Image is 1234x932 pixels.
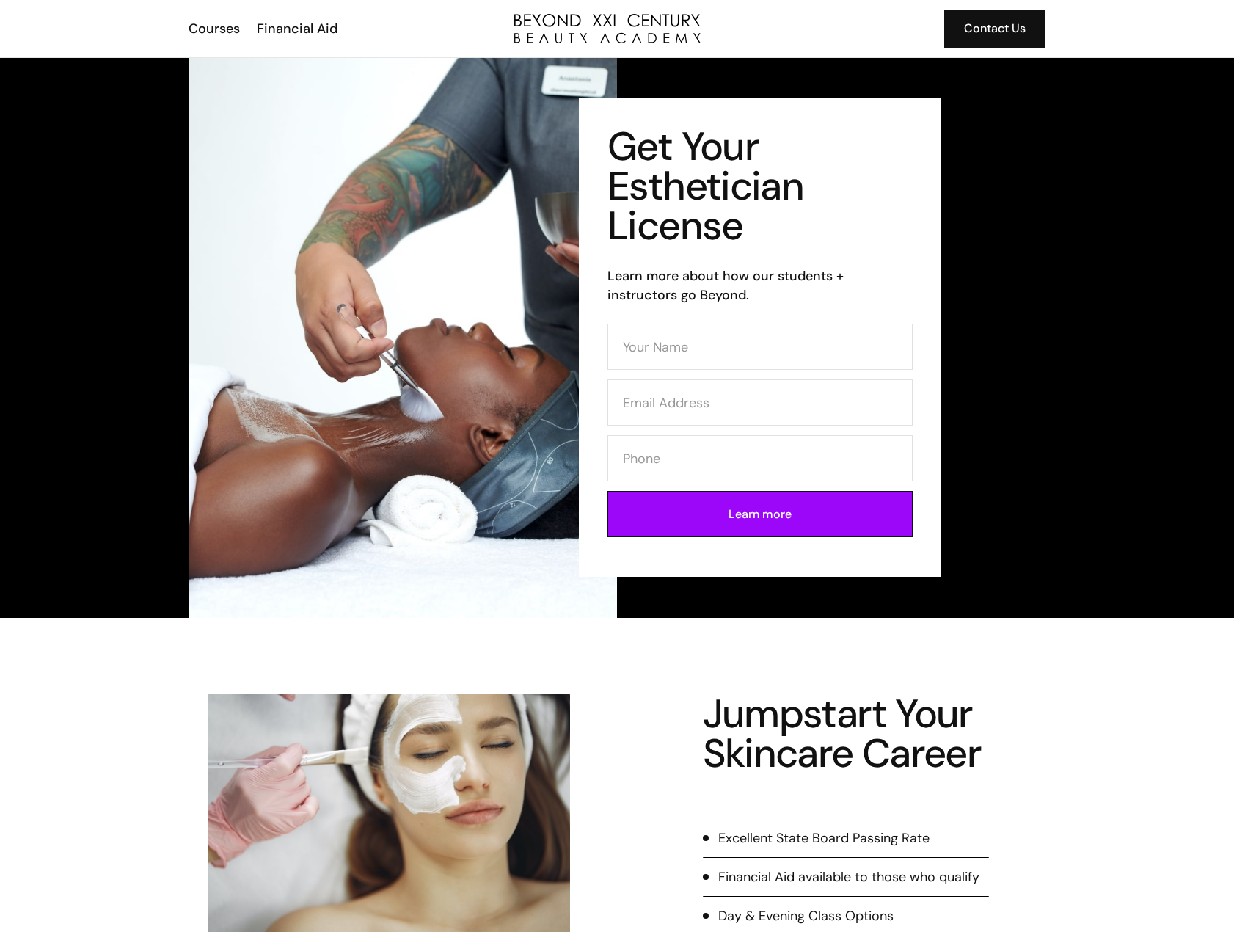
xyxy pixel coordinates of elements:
[607,491,913,537] input: Learn more
[703,694,989,773] h4: Jumpstart Your Skincare Career
[514,14,701,43] a: home
[607,324,913,370] input: Your Name
[607,379,913,426] input: Email Address
[179,19,247,38] a: Courses
[718,829,930,848] div: Excellent State Board Passing Rate
[257,19,337,38] div: Financial Aid
[189,58,617,618] img: esthetician facial application
[718,906,894,925] div: Day & Evening Class Options
[718,867,979,887] div: Financial Aid available to those who qualify
[607,435,913,481] input: Phone
[607,127,913,246] h1: Get Your Esthetician License
[189,19,240,38] div: Courses
[607,324,913,537] form: Contact Form (Esthi)
[607,266,913,305] h6: Learn more about how our students + instructors go Beyond.
[944,10,1045,48] a: Contact Us
[514,14,701,43] img: beyond logo
[964,19,1026,38] div: Contact Us
[247,19,345,38] a: Financial Aid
